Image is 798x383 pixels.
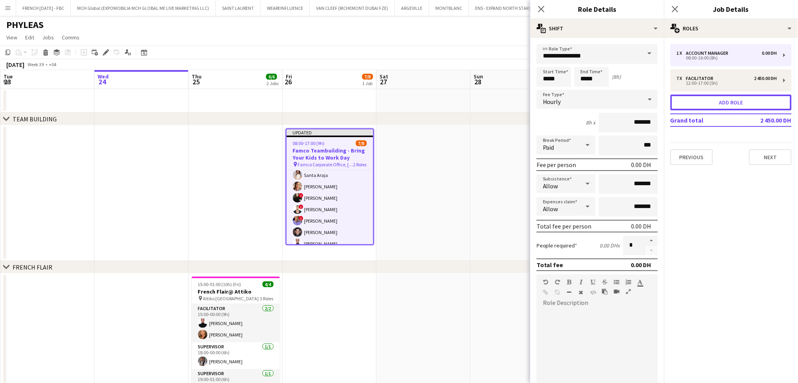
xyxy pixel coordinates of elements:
span: Week 39 [26,61,46,67]
div: 0.00 DH [631,222,652,230]
a: Jobs [39,32,57,43]
button: Strikethrough [602,279,607,285]
div: [DATE] [6,61,24,69]
span: 7/8 [362,74,373,80]
h3: Famco Teambuilding - Bring Your Kids to Work Day [287,147,373,161]
span: Attiko [GEOGRAPHIC_DATA] [203,296,259,301]
button: WEAREINFLUENCE [261,0,310,16]
h3: Job Details [664,4,798,14]
span: 6/6 [266,74,277,80]
span: Allow [543,182,558,190]
button: Italic [578,279,584,285]
button: VAN CLEEF (RICHEMONT DUBAI FZE) [310,0,395,16]
div: 12:00-17:00 (5h) [677,81,777,85]
span: 7/8 [356,140,367,146]
span: Comms [62,34,80,41]
app-card-role: Supervisor1/118:00-00:00 (6h)[PERSON_NAME] [192,342,280,369]
span: ! [299,193,304,198]
span: 27 [379,77,389,86]
button: MCH Global (EXPOMOBILIA MCH GLOBAL ME LIVE MARKETING LLC) [71,0,216,16]
button: Ordered List [626,279,631,285]
span: Fri [286,73,292,80]
button: Add role [670,95,792,110]
div: 8h x [586,119,596,126]
span: 15:00-01:00 (10h) (Fri) [198,281,241,287]
button: Bold [567,279,572,285]
button: Previous [670,149,713,165]
span: Edit [25,34,34,41]
div: Total fee [537,261,563,269]
span: 25 [191,77,202,86]
span: 26 [285,77,292,86]
span: Jobs [42,34,54,41]
button: Text Color [637,279,643,285]
div: 2 Jobs [267,80,279,86]
button: Increase [645,236,658,246]
app-job-card: Updated08:00-17:00 (9h)7/8Famco Teambuilding - Bring Your Kids to Work Day Famco Corporate Office... [286,128,374,245]
span: Famco Corporate Office, [GEOGRAPHIC_DATA] [298,162,354,167]
h3: French Flair@ Attiko [192,288,280,295]
span: 24 [96,77,109,86]
td: 2 450.00 DH [742,114,792,126]
span: Hourly [543,98,561,106]
div: Roles [664,19,798,38]
div: Account Manager [686,50,732,56]
button: Underline [590,279,596,285]
span: Paid [543,143,554,151]
div: Facilitator [686,76,717,81]
label: People required [537,242,578,249]
button: Next [749,149,792,165]
div: 0.00 DH [762,50,777,56]
span: Thu [192,73,202,80]
span: ! [299,216,304,221]
button: Paste as plain text [602,288,607,295]
div: FRENCH FLAIR [13,263,52,271]
span: Sat [380,73,389,80]
span: 3 Roles [260,296,274,301]
a: Edit [22,32,37,43]
button: SAINT LAURENT [216,0,261,16]
button: ARGEVILLE [395,0,429,16]
button: Undo [543,279,548,285]
div: TEAM BUILDING [13,115,57,123]
div: (8h) [612,73,621,80]
div: 1 Job [363,80,373,86]
div: 7 x [677,76,686,81]
button: Fullscreen [626,288,631,295]
span: Sun [474,73,483,80]
button: Unordered List [614,279,619,285]
button: Clear Formatting [578,289,584,296]
button: FRENCH [DATE] - FBC [16,0,71,16]
a: View [3,32,20,43]
span: ! [299,205,304,209]
button: Insert video [614,288,619,295]
div: 2 450.00 DH [754,76,777,81]
div: 0.00 DH [631,161,652,169]
span: Allow [543,205,558,213]
app-card-role: Facilitator7/712:00-17:00 (5h)Santa Araja[PERSON_NAME]![PERSON_NAME]![PERSON_NAME]![PERSON_NAME][... [287,156,373,251]
span: Tue [4,73,13,80]
h3: Role Details [530,4,664,14]
app-card-role: Facilitator2/215:00-00:00 (9h)[PERSON_NAME][PERSON_NAME] [192,304,280,342]
button: Redo [555,279,560,285]
span: 28 [473,77,483,86]
td: Grand total [670,114,742,126]
span: 08:00-17:00 (9h) [293,140,325,146]
span: Wed [98,73,109,80]
span: 2 Roles [354,162,367,167]
div: 0.00 DH x [600,242,620,249]
div: +04 [49,61,56,67]
span: View [6,34,17,41]
div: Shift [530,19,664,38]
span: 23 [2,77,13,86]
button: MONTBLANC [429,0,469,16]
a: Comms [59,32,83,43]
button: ENS - EXPAND NORTH STAR [DATE] -[DATE] [469,0,566,16]
button: Horizontal Line [567,289,572,296]
div: 08:00-16:00 (8h) [677,56,777,60]
button: HTML Code [590,289,596,296]
div: 1 x [677,50,686,56]
div: Fee per person [537,161,576,169]
div: 0.00 DH [631,261,652,269]
h1: PHYLEAS [6,19,44,31]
